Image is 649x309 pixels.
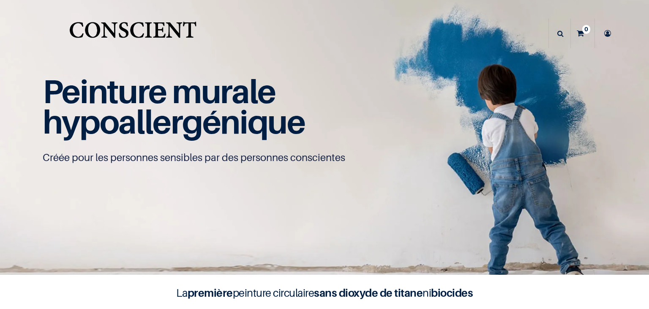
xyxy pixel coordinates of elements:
b: biocides [431,286,473,299]
h4: La peinture circulaire ni [155,285,494,301]
span: hypoallergénique [43,102,305,141]
sup: 0 [582,25,590,33]
img: Conscient [68,17,198,50]
b: sans dioxyde de titane [314,286,423,299]
span: Peinture murale [43,71,275,111]
p: Créée pour les personnes sensibles par des personnes conscientes [43,151,606,164]
a: Logo of Conscient [68,17,198,50]
b: première [188,286,233,299]
a: 0 [571,19,594,48]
